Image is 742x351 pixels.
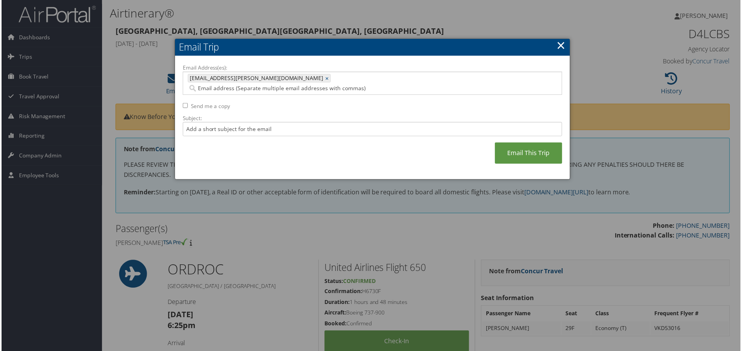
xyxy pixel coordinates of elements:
input: Email address (Separate multiple email addresses with commas) [187,85,484,93]
label: Subject: [182,115,563,122]
label: Send me a copy [190,103,230,110]
a: × [558,38,567,53]
span: [EMAIL_ADDRESS][PERSON_NAME][DOMAIN_NAME] [187,75,323,82]
a: Email This Trip [496,143,563,164]
input: Add a short subject for the email [182,122,563,137]
h2: Email Trip [174,39,571,56]
a: × [325,75,330,82]
label: Email Address(es): [182,64,563,72]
